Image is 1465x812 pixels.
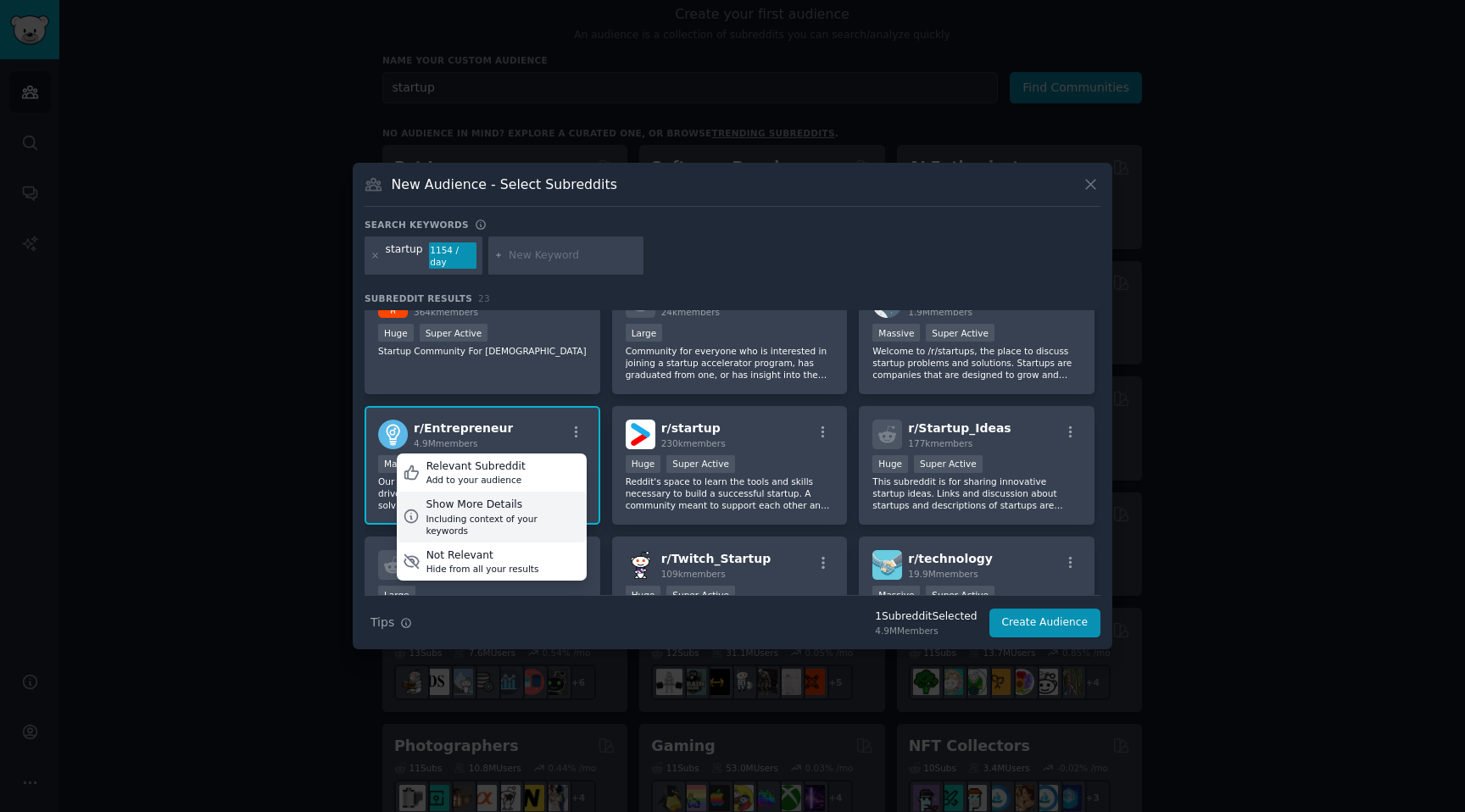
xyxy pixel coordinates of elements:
[414,421,513,435] span: r/ Entrepreneur
[661,438,726,448] span: 230k members
[872,550,902,580] img: technology
[875,609,977,625] div: 1 Subreddit Selected
[989,609,1101,637] button: Create Audience
[426,474,526,486] div: Add to your audience
[509,248,638,264] input: New Keyword
[426,548,539,564] div: Not Relevant
[626,476,834,511] p: Reddit's space to learn the tools and skills necessary to build a successful startup. A community...
[908,307,972,317] span: 1.9M members
[914,455,983,473] div: Super Active
[872,455,908,473] div: Huge
[926,324,994,342] div: Super Active
[414,307,478,317] span: 364k members
[392,175,617,193] h3: New Audience - Select Subreddits
[378,345,587,357] p: Startup Community For [DEMOGRAPHIC_DATA]
[875,625,977,637] div: 4.9M Members
[661,552,771,565] span: r/ Twitch_Startup
[872,586,920,603] div: Massive
[872,345,1081,381] p: Welcome to /r/startups, the place to discuss startup problems and solutions. Startups are compani...
[626,455,661,473] div: Huge
[872,324,920,342] div: Massive
[378,586,415,603] div: Large
[908,421,1011,435] span: r/ Startup_Ideas
[426,498,580,513] div: Show More Details
[926,586,994,603] div: Super Active
[386,242,423,270] div: startup
[420,324,488,342] div: Super Active
[378,420,408,449] img: Entrepreneur
[908,569,978,579] span: 19.9M members
[378,324,414,342] div: Huge
[661,421,721,435] span: r/ startup
[908,552,993,565] span: r/ technology
[426,513,580,537] div: Including context of your keywords
[365,219,469,231] h3: Search keywords
[370,614,394,631] span: Tips
[872,476,1081,511] p: This subreddit is for sharing innovative startup ideas. Links and discussion about startups and d...
[908,438,972,448] span: 177k members
[478,293,490,303] span: 23
[365,292,472,304] span: Subreddit Results
[626,324,663,342] div: Large
[378,476,587,511] p: Our community brings together individuals driven by a shared commitment to problem-solving, profe...
[626,345,834,381] p: Community for everyone who is interested in joining a startup accelerator program, has graduated ...
[426,563,539,575] div: Hide from all your results
[661,307,720,317] span: 24k members
[414,438,478,448] span: 4.9M members
[626,420,655,449] img: startup
[661,569,726,579] span: 109k members
[365,608,418,637] button: Tips
[378,455,426,473] div: Massive
[626,550,655,580] img: Twitch_Startup
[429,242,476,270] div: 1154 / day
[626,586,661,603] div: Huge
[666,586,735,603] div: Super Active
[426,459,526,475] div: Relevant Subreddit
[666,455,735,473] div: Super Active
